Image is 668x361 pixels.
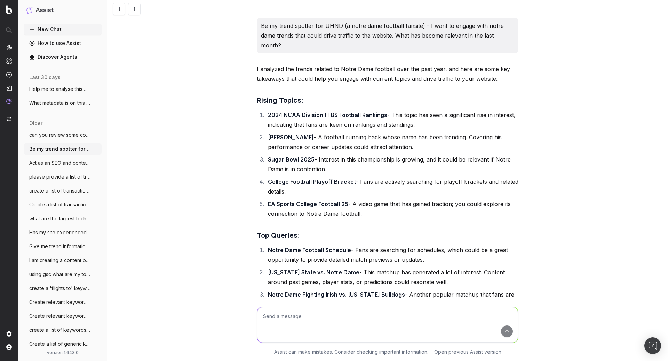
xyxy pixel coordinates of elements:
button: What metadata is on this page? [URL] [24,97,102,109]
li: - Interest in this championship is growing, and it could be relevant if Notre Dame is in contention. [266,155,518,174]
button: New Chat [24,24,102,35]
p: Be my trend spotter for UHND (a notre dame football fansite) - I want to engage with notre dame t... [261,21,514,50]
button: Create a list of transactional keywords [24,199,102,210]
span: create a 'flights to' keyword list and o [29,285,90,292]
img: My account [6,344,12,350]
button: Create relevant keywords around flights [24,311,102,322]
li: - Fans are actively searching for playoff brackets and related details. [266,177,518,196]
button: Create relevant keywords around flights [24,297,102,308]
li: - Another popular matchup that fans are curious about. [266,290,518,309]
h3: Rising Topics: [257,95,518,106]
a: How to use Assist [24,38,102,49]
li: - This matchup has generated a lot of interest. Content around past games, player stats, or predi... [266,267,518,287]
strong: College Football Playoff Bracket [268,178,356,185]
button: please provide a list of transactional k [24,171,102,182]
li: - A video game that has gained traction; you could explore its connection to Notre Dame football. [266,199,518,219]
img: Activation [6,72,12,78]
button: Act as an SEO and content expert. This a [24,157,102,168]
li: - Fans are searching for schedules, which could be a great opportunity to provide detailed match ... [266,245,518,265]
span: Has my site experienced a performance dr [29,229,90,236]
span: what are the largest technical challenge [29,215,90,222]
button: create a list of keywords for [PERSON_NAME][DOMAIN_NAME] [24,324,102,336]
span: can you review some content on this page [29,132,90,139]
strong: Sugar Bowl 2025 [268,156,315,163]
img: Studio [6,85,12,91]
a: Discover Agents [24,52,102,63]
strong: Notre Dame Football Schedule [268,246,351,253]
img: Assist [6,99,12,104]
span: Create a list of generic keywords releva [29,340,90,347]
button: Assist [26,6,99,15]
img: Analytics [6,45,12,50]
span: create a list of keywords for [PERSON_NAME][DOMAIN_NAME] [29,327,90,333]
strong: [US_STATE] State vs. Notre Dame [268,269,359,276]
button: Has my site experienced a performance dr [24,227,102,238]
button: Give me trend information for [DOMAIN_NAME] [24,241,102,252]
strong: Notre Dame Fighting Irish vs. [US_STATE] Bulldogs [268,291,405,298]
span: Create a list of transactional keywords [29,201,90,208]
span: Act as an SEO and content expert. This a [29,159,90,166]
img: Intelligence [6,58,12,64]
strong: [PERSON_NAME] [268,134,314,141]
button: using gsc what are my top performing key [24,269,102,280]
span: Create relevant keywords around flights [29,299,90,306]
button: Help me to analyse this page on the plus [24,84,102,95]
h3: Top Queries: [257,230,518,241]
li: - A football running back whose name has been trending. Covering his performance or career update... [266,132,518,152]
button: create a list of transactional keywords [24,185,102,196]
img: Switch project [7,117,11,121]
span: older [29,120,42,127]
span: create a list of transactional keywords [29,187,90,194]
span: Give me trend information for [DOMAIN_NAME] [29,243,90,250]
span: using gsc what are my top performing key [29,271,90,278]
button: I am creating a content brief for holida [24,255,102,266]
span: I am creating a content brief for holida [29,257,90,264]
span: please provide a list of transactional k [29,173,90,180]
img: Assist [26,7,33,14]
p: Assist can make mistakes. Consider checking important information. [274,348,428,355]
span: Be my trend spotter for UHND (a notre da [29,146,90,152]
img: Setting [6,331,12,337]
button: can you review some content on this page [24,130,102,141]
span: Help me to analyse this page on the plus [29,86,90,93]
span: last 30 days [29,74,61,81]
div: Open Intercom Messenger [644,337,661,354]
button: what are the largest technical challenge [24,213,102,224]
strong: 2024 NCAA Division I FBS Football Rankings [268,111,387,118]
button: create a 'flights to' keyword list and o [24,283,102,294]
h1: Assist [35,6,54,15]
strong: EA Sports College Football 25 [268,201,348,207]
img: Botify logo [6,5,12,14]
span: What metadata is on this page? [URL] [29,100,90,107]
button: Be my trend spotter for UHND (a notre da [24,143,102,155]
span: Create relevant keywords around flights [29,313,90,320]
li: - This topic has seen a significant rise in interest, indicating that fans are keen on rankings a... [266,110,518,130]
a: Open previous Assist version [434,348,501,355]
div: version: 1.643.0 [26,350,99,355]
button: Create a list of generic keywords releva [24,338,102,350]
p: I analyzed the trends related to Notre Dame football over the past year, and here are some key ta... [257,64,518,84]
